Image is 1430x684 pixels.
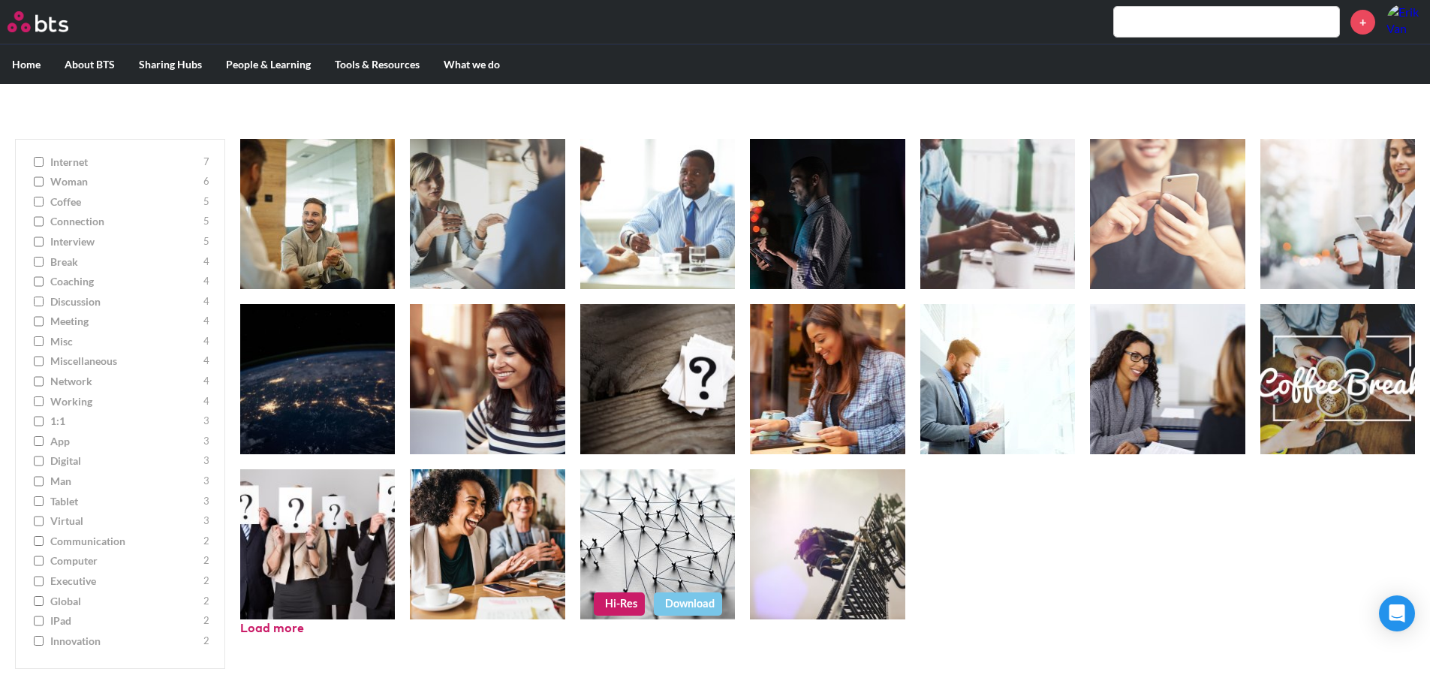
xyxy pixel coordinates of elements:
[50,553,200,568] span: computer
[203,414,209,429] span: 3
[203,234,209,249] span: 5
[34,436,44,447] input: app 3
[628,78,802,92] a: Ask a Question/Provide Feedback
[1386,4,1422,40] img: Erik Van Elderen
[34,176,44,187] input: woman 6
[203,394,209,409] span: 4
[34,496,44,507] input: tablet 3
[203,494,209,509] span: 3
[34,416,44,426] input: 1:1 3
[203,314,209,329] span: 4
[50,334,200,349] span: misc
[34,216,44,227] input: connection 5
[34,596,44,607] input: global 2
[203,174,209,189] span: 6
[203,374,209,389] span: 4
[34,456,44,466] input: digital 3
[34,356,44,366] input: miscellaneous 4
[50,174,200,189] span: woman
[654,592,722,615] a: Download
[203,274,209,289] span: 4
[50,594,200,609] span: global
[432,45,512,84] label: What we do
[34,516,44,526] input: virtual 3
[323,45,432,84] label: Tools & Resources
[203,534,209,549] span: 2
[50,255,200,270] span: break
[203,294,209,309] span: 4
[50,374,200,389] span: network
[50,634,200,649] span: innovation
[203,255,209,270] span: 4
[203,594,209,609] span: 2
[34,257,44,267] input: break 4
[203,514,209,529] span: 3
[34,556,44,566] input: computer 2
[50,434,200,449] span: app
[50,314,200,329] span: meeting
[1350,10,1375,35] a: +
[8,11,68,32] img: BTS Logo
[127,45,214,84] label: Sharing Hubs
[34,576,44,586] input: executive 2
[240,620,304,637] button: Load more
[34,376,44,387] input: network 4
[34,396,44,407] input: working 4
[34,636,44,646] input: innovation 2
[203,613,209,628] span: 2
[34,297,44,307] input: discussion 4
[50,534,200,549] span: communication
[50,155,200,170] span: internet
[203,453,209,469] span: 3
[34,476,44,487] input: man 3
[203,474,209,489] span: 3
[203,155,209,170] span: 7
[8,11,96,32] a: Go home
[34,336,44,347] input: misc 4
[50,453,200,469] span: digital
[594,592,645,615] a: Hi-Res
[203,194,209,209] span: 5
[34,197,44,207] input: coffee 5
[203,334,209,349] span: 4
[50,574,200,589] span: executive
[203,214,209,229] span: 5
[50,274,200,289] span: coaching
[50,474,200,489] span: man
[203,434,209,449] span: 3
[50,234,200,249] span: interview
[50,194,200,209] span: coffee
[50,354,200,369] span: miscellaneous
[50,514,200,529] span: virtual
[50,294,200,309] span: discussion
[34,616,44,626] input: iPad 2
[50,394,200,409] span: working
[50,613,200,628] span: iPad
[34,316,44,327] input: meeting 4
[34,157,44,167] input: internet 7
[1386,4,1422,40] a: Profile
[214,45,323,84] label: People & Learning
[50,494,200,509] span: tablet
[203,634,209,649] span: 2
[34,276,44,287] input: coaching 4
[50,214,200,229] span: connection
[1379,595,1415,631] div: Open Intercom Messenger
[34,536,44,547] input: communication 2
[203,354,209,369] span: 4
[34,237,44,247] input: interview 5
[50,414,200,429] span: 1:1
[203,553,209,568] span: 2
[53,45,127,84] label: About BTS
[203,574,209,589] span: 2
